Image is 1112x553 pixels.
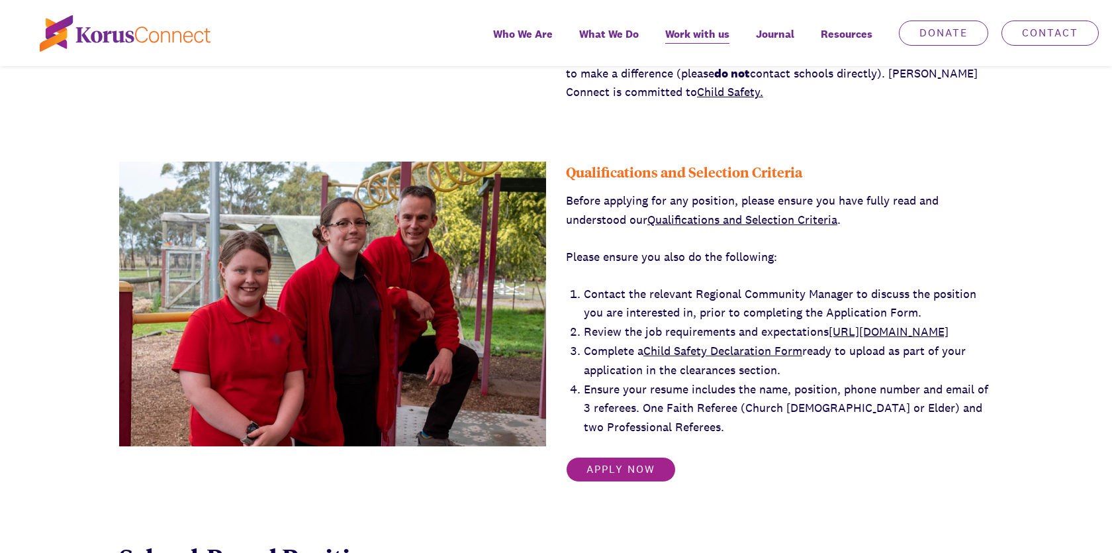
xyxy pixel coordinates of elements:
li: Complete a ready to upload as part of your application in the clearances section. [584,342,993,380]
p: Before applying for any position, please ensure you have fully read and understood our . [566,191,993,230]
li: Ensure your resume includes the name, position, phone number and email of 3 referees. One Faith R... [584,380,993,437]
a: Child Safety Declaration Form [643,343,802,358]
li: Contact the relevant Regional Community Manager to discuss the position you are interested in, pr... [584,285,993,323]
strong: do not [714,66,750,81]
a: What We Do [566,19,652,66]
div: Qualifications and Selection Criteria [566,162,993,181]
a: Work with us [652,19,743,66]
span: What We Do [579,25,639,44]
img: 9b3fdab3-26a6-4a53-9313-dc52a8d8d19f_DSCF1455+-web.jpg [119,162,546,446]
span: Work with us [665,25,729,44]
div: Resources [808,19,886,66]
a: Journal [743,19,808,66]
a: Qualifications and Selection Criteria [647,212,837,227]
a: Who We Are [480,19,566,66]
img: korus-connect%2Fc5177985-88d5-491d-9cd7-4a1febad1357_logo.svg [40,15,210,52]
a: Donate [899,21,988,46]
a: Apply Now [566,457,676,482]
span: Journal [756,25,794,44]
li: Review the job requirements and expectations [584,323,993,342]
a: [URL][DOMAIN_NAME] [829,324,949,339]
span: Who We Are [493,25,553,44]
a: Contact [1001,21,1099,46]
p: Please ensure you also do the following: [566,248,993,267]
a: Child Safety. [697,84,763,99]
